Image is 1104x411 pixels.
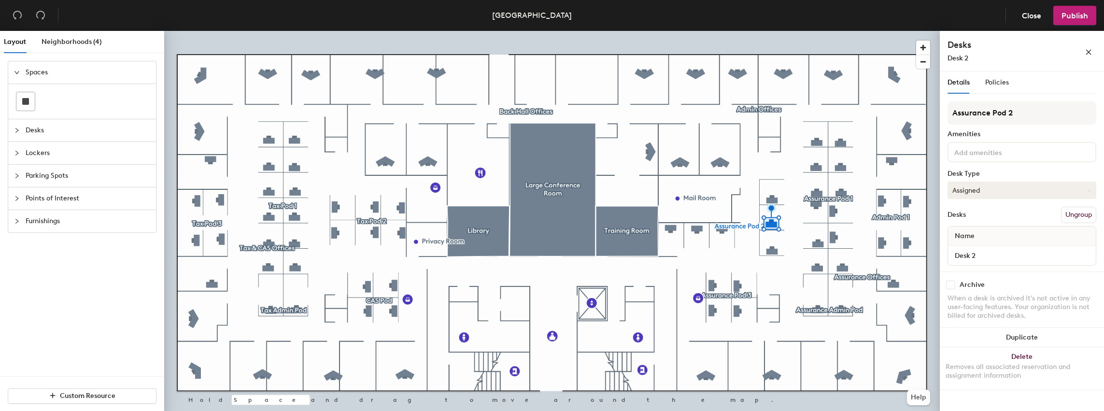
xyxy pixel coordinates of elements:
[8,6,27,25] button: Undo (⌘ + Z)
[948,294,1096,320] div: When a desk is archived it's not active in any user-facing features. Your organization is not bil...
[26,210,150,232] span: Furnishings
[1053,6,1096,25] button: Publish
[14,173,20,179] span: collapsed
[948,182,1096,199] button: Assigned
[14,218,20,224] span: collapsed
[4,38,26,46] span: Layout
[1022,11,1041,20] span: Close
[1062,11,1088,20] span: Publish
[26,165,150,187] span: Parking Spots
[948,211,966,219] div: Desks
[985,78,1009,86] span: Policies
[13,10,22,20] span: undo
[8,388,156,404] button: Custom Resource
[948,78,970,86] span: Details
[26,187,150,210] span: Points of Interest
[940,328,1104,347] button: Duplicate
[14,128,20,133] span: collapsed
[1061,207,1096,223] button: Ungroup
[946,363,1098,380] div: Removes all associated reservation and assignment information
[948,170,1096,178] div: Desk Type
[26,142,150,164] span: Lockers
[940,347,1104,390] button: DeleteRemoves all associated reservation and assignment information
[42,38,102,46] span: Neighborhoods (4)
[907,390,930,405] button: Help
[960,281,985,289] div: Archive
[14,70,20,75] span: expanded
[14,196,20,201] span: collapsed
[950,227,979,245] span: Name
[1085,49,1092,56] span: close
[60,392,115,400] span: Custom Resource
[1014,6,1049,25] button: Close
[26,61,150,84] span: Spaces
[948,130,1096,138] div: Amenities
[952,146,1039,157] input: Add amenities
[950,249,1094,262] input: Unnamed desk
[31,6,50,25] button: Redo (⌘ + ⇧ + Z)
[26,119,150,142] span: Desks
[948,54,968,62] span: Desk 2
[492,9,572,21] div: [GEOGRAPHIC_DATA]
[14,150,20,156] span: collapsed
[948,39,1054,51] h4: Desks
